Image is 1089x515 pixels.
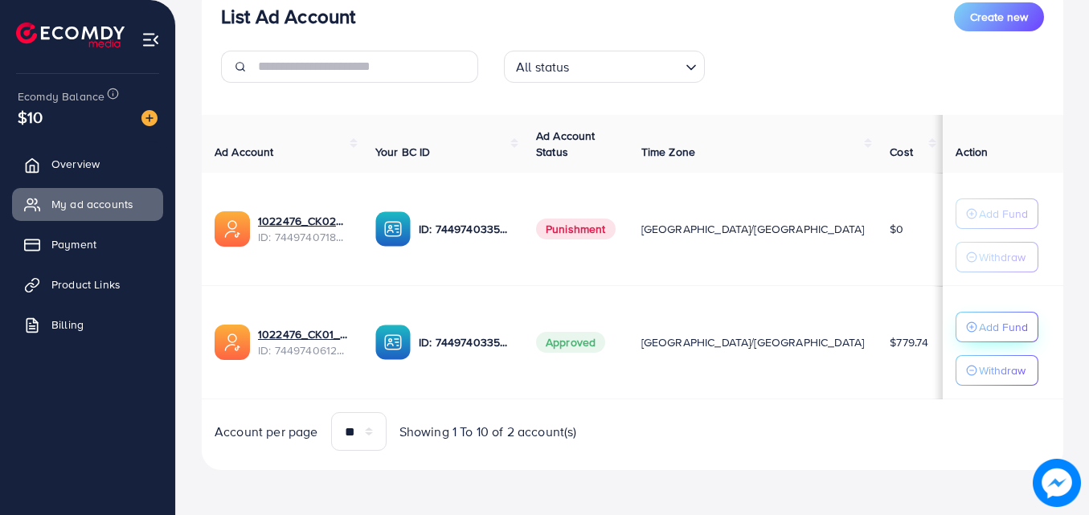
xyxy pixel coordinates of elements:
[375,144,431,160] span: Your BC ID
[18,88,104,104] span: Ecomdy Balance
[258,326,350,342] a: 1022476_CK01_1734527903320
[979,204,1028,223] p: Add Fund
[12,268,163,300] a: Product Links
[641,144,695,160] span: Time Zone
[513,55,573,79] span: All status
[954,2,1044,31] button: Create new
[890,144,913,160] span: Cost
[375,211,411,247] img: ic-ba-acc.ded83a64.svg
[979,247,1026,267] p: Withdraw
[18,105,43,129] span: $10
[504,51,705,83] div: Search for option
[258,213,350,246] div: <span class='underline'>1022476_CK02_1734527935209</span></br>7449740718454915089
[1033,459,1081,507] img: image
[51,317,84,333] span: Billing
[16,22,125,47] img: logo
[141,110,158,126] img: image
[575,52,679,79] input: Search for option
[536,128,596,160] span: Ad Account Status
[258,342,350,358] span: ID: 7449740612842192912
[215,423,318,441] span: Account per page
[970,9,1028,25] span: Create new
[258,213,350,229] a: 1022476_CK02_1734527935209
[956,312,1038,342] button: Add Fund
[12,188,163,220] a: My ad accounts
[51,156,100,172] span: Overview
[51,276,121,292] span: Product Links
[536,332,605,353] span: Approved
[221,5,355,28] h3: List Ad Account
[215,211,250,247] img: ic-ads-acc.e4c84228.svg
[12,228,163,260] a: Payment
[51,196,133,212] span: My ad accounts
[956,198,1038,229] button: Add Fund
[258,229,350,245] span: ID: 7449740718454915089
[215,325,250,360] img: ic-ads-acc.e4c84228.svg
[419,333,510,352] p: ID: 7449740335716761616
[375,325,411,360] img: ic-ba-acc.ded83a64.svg
[419,219,510,239] p: ID: 7449740335716761616
[258,326,350,359] div: <span class='underline'>1022476_CK01_1734527903320</span></br>7449740612842192912
[12,309,163,341] a: Billing
[956,242,1038,272] button: Withdraw
[956,144,988,160] span: Action
[215,144,274,160] span: Ad Account
[979,361,1026,380] p: Withdraw
[12,148,163,180] a: Overview
[890,334,928,350] span: $779.74
[956,355,1038,386] button: Withdraw
[979,317,1028,337] p: Add Fund
[536,219,616,239] span: Punishment
[399,423,577,441] span: Showing 1 To 10 of 2 account(s)
[641,221,865,237] span: [GEOGRAPHIC_DATA]/[GEOGRAPHIC_DATA]
[641,334,865,350] span: [GEOGRAPHIC_DATA]/[GEOGRAPHIC_DATA]
[141,31,160,49] img: menu
[51,236,96,252] span: Payment
[890,221,903,237] span: $0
